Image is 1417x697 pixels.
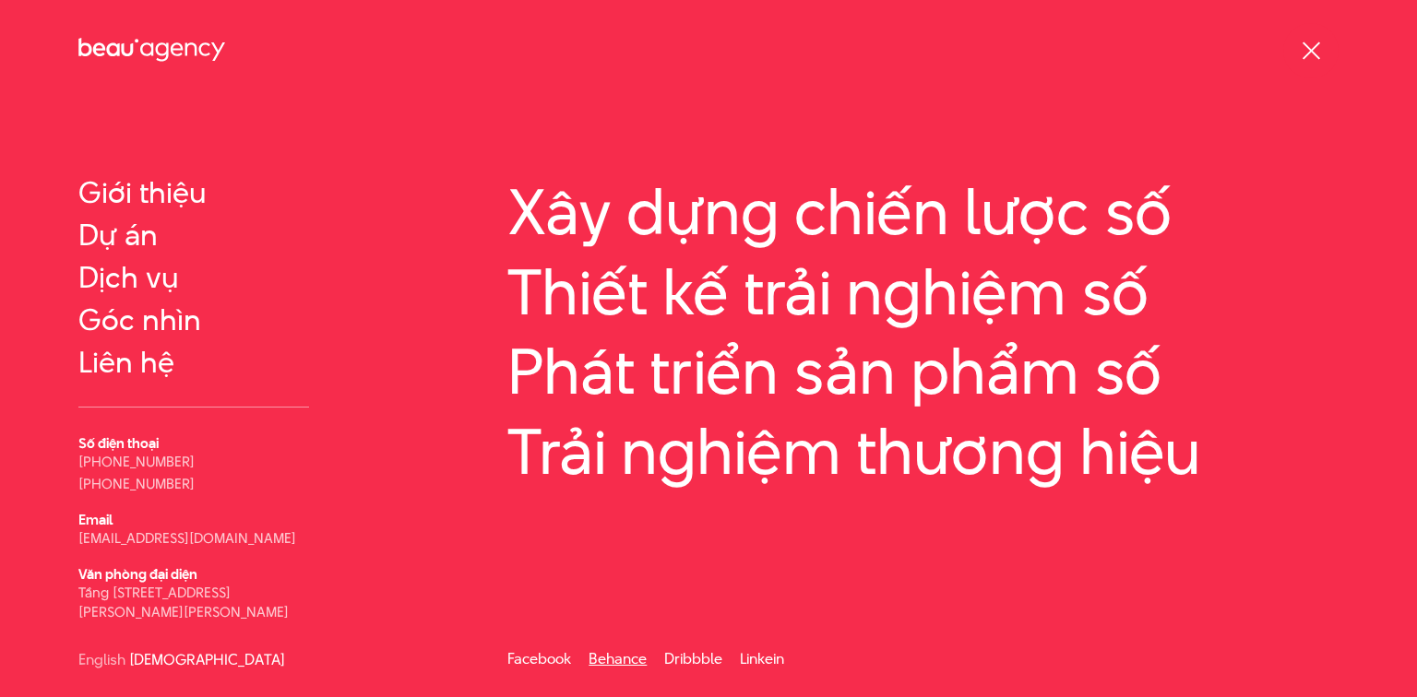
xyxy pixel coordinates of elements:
a: Dịch vụ [78,261,309,294]
a: Góc nhìn [78,303,309,337]
a: Facebook [507,648,571,669]
a: [PHONE_NUMBER] [78,474,195,493]
b: Văn phòng đại diện [78,564,197,584]
a: Dự án [78,219,309,252]
a: Xây dựng chiến lược số [507,176,1339,247]
a: English [78,653,125,667]
a: Behance [589,648,647,669]
a: Liên hệ [78,346,309,379]
b: Email [78,510,113,529]
a: Dribbble [664,648,722,669]
a: Phát triển sản phẩm số [507,336,1339,407]
a: Linkein [740,648,784,669]
a: Thiết kế trải nghiệm số [507,256,1339,327]
b: Số điện thoại [78,433,159,453]
a: [PHONE_NUMBER] [78,452,195,471]
a: Giới thiệu [78,176,309,209]
a: [DEMOGRAPHIC_DATA] [129,653,285,667]
a: [EMAIL_ADDRESS][DOMAIN_NAME] [78,528,296,548]
p: Tầng [STREET_ADDRESS][PERSON_NAME][PERSON_NAME] [78,583,309,621]
a: Trải nghiệm thương hiệu [507,416,1339,487]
